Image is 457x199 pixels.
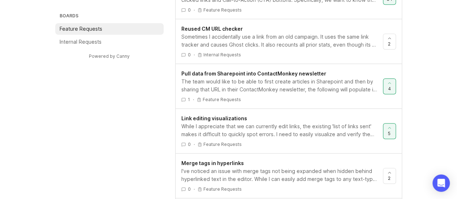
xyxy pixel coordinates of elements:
[188,7,191,13] span: 0
[181,159,383,192] a: Merge tags in hyperlinksI've noticed an issue with merge tags not being expanded when hidden behi...
[193,96,194,103] div: ·
[188,96,190,103] span: 1
[181,25,383,58] a: Reused CM URL checkerSometimes I accidentally use a link from an old campaign. It uses the same l...
[188,52,191,58] span: 0
[388,41,391,47] span: 2
[181,33,377,49] div: Sometimes I accidentally use a link from an old campaign. It uses the same link tracker and cause...
[383,123,396,139] button: 5
[181,70,326,77] span: Pull data from Sharepoint into ContactMonkey newsletter
[181,70,383,103] a: Pull data from Sharepoint into ContactMonkey newsletterThe team would like to be able to first cr...
[88,52,131,60] a: Powered by Canny
[181,78,377,94] div: The team would like to be able to first create articles in Sharepoint and then by sharing that UR...
[181,114,383,147] a: Link editing visualizationsWhile I appreciate that we can currently edit links, the existing 'lis...
[383,78,396,94] button: 4
[181,160,244,166] span: Merge tags in hyperlinks
[388,130,391,137] span: 5
[203,52,241,58] p: Internal Requests
[203,7,242,13] p: Feature Requests
[55,23,164,35] a: Feature Requests
[203,142,242,147] p: Feature Requests
[194,186,195,192] div: ·
[58,12,164,22] h3: Boards
[188,141,191,147] span: 0
[181,26,243,32] span: Reused CM URL checker
[181,167,377,183] div: I've noticed an issue with merge tags not being expanded when hidden behind hyperlinked text in t...
[432,174,450,192] div: Open Intercom Messenger
[194,52,195,58] div: ·
[383,168,396,184] button: 2
[194,141,195,147] div: ·
[188,186,191,192] span: 0
[388,175,391,181] span: 2
[194,7,195,13] div: ·
[60,38,102,46] p: Internal Requests
[203,186,242,192] p: Feature Requests
[203,97,241,103] p: Feature Requests
[55,36,164,48] a: Internal Requests
[181,122,377,138] div: While I appreciate that we can currently edit links, the existing 'list of links sent' makes it d...
[383,34,396,49] button: 2
[388,86,391,92] span: 4
[60,25,102,33] p: Feature Requests
[181,115,247,121] span: Link editing visualizations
